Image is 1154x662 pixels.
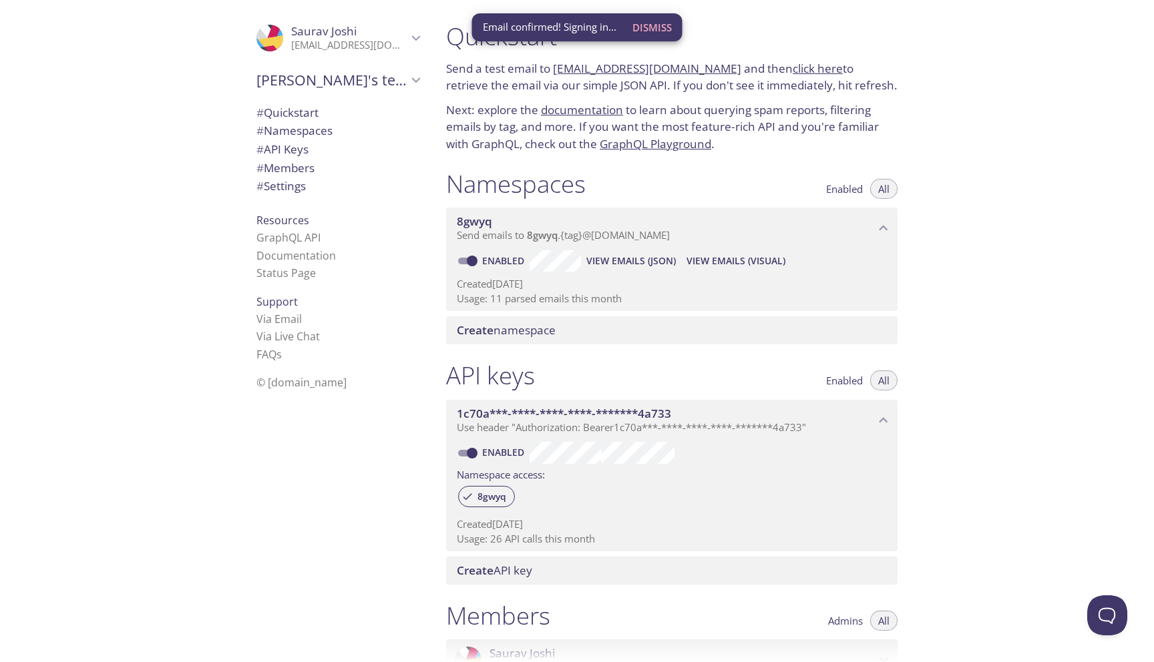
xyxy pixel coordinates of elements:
span: 8gwyq [457,214,492,229]
h1: API keys [446,360,535,390]
span: View Emails (Visual) [687,253,785,269]
div: API Keys [246,140,430,159]
span: # [256,123,264,138]
a: Status Page [256,266,316,280]
div: Saurav's team [246,63,430,97]
span: API Keys [256,141,309,157]
span: # [256,105,264,120]
span: View Emails (JSON) [586,253,676,269]
span: # [256,178,264,194]
span: # [256,160,264,176]
span: Send emails to . {tag} @[DOMAIN_NAME] [457,228,670,242]
p: Next: explore the to learn about querying spam reports, filtering emails by tag, and more. If you... [446,101,898,153]
span: 8gwyq [527,228,558,242]
div: 8gwyq [458,486,515,507]
h1: Members [446,601,550,631]
span: 8gwyq [469,490,514,503]
span: Dismiss [632,19,672,36]
h1: Quickstart [446,21,898,51]
a: Enabled [480,446,530,458]
a: [EMAIL_ADDRESS][DOMAIN_NAME] [553,61,741,76]
span: Create [457,563,494,578]
label: Namespace access: [457,464,545,483]
p: Send a test email to and then to retrieve the email via our simple JSON API. If you don't see it ... [446,60,898,94]
button: All [870,370,898,390]
button: View Emails (JSON) [581,250,681,272]
div: Members [246,159,430,178]
a: click here [793,61,843,76]
div: Create API Key [446,557,898,585]
span: [PERSON_NAME]'s team [256,71,407,89]
button: View Emails (Visual) [681,250,791,272]
a: Documentation [256,248,336,263]
span: Members [256,160,315,176]
span: Settings [256,178,306,194]
span: Email confirmed! Signing in... [483,20,616,34]
p: Usage: 26 API calls this month [457,532,887,546]
h1: Namespaces [446,169,586,199]
button: All [870,611,898,631]
a: GraphQL Playground [600,136,711,151]
div: Namespaces [246,121,430,140]
button: Dismiss [627,15,677,40]
div: 8gwyq namespace [446,208,898,249]
span: API key [457,563,532,578]
div: Team Settings [246,177,430,196]
span: Resources [256,213,309,228]
button: Admins [820,611,871,631]
p: Created [DATE] [457,277,887,291]
span: Create [457,322,494,338]
button: Enabled [818,370,871,390]
span: Namespaces [256,123,333,138]
span: © [DOMAIN_NAME] [256,375,347,390]
a: FAQ [256,347,282,362]
button: Enabled [818,179,871,199]
p: [EMAIL_ADDRESS][DOMAIN_NAME] [291,39,407,52]
span: # [256,141,264,157]
span: Saurav Joshi [291,23,357,39]
div: Create namespace [446,316,898,344]
p: Usage: 11 parsed emails this month [457,292,887,306]
a: GraphQL API [256,230,321,245]
a: Via Email [256,312,302,326]
span: s [276,347,282,362]
p: Created [DATE] [457,517,887,531]
a: documentation [541,102,623,117]
div: Quickstart [246,103,430,122]
div: Saurav Joshi [246,16,430,60]
button: All [870,179,898,199]
a: Via Live Chat [256,329,320,344]
iframe: Help Scout Beacon - Open [1087,595,1127,635]
span: Quickstart [256,105,319,120]
span: Support [256,294,298,309]
span: namespace [457,322,556,338]
a: Enabled [480,254,530,267]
